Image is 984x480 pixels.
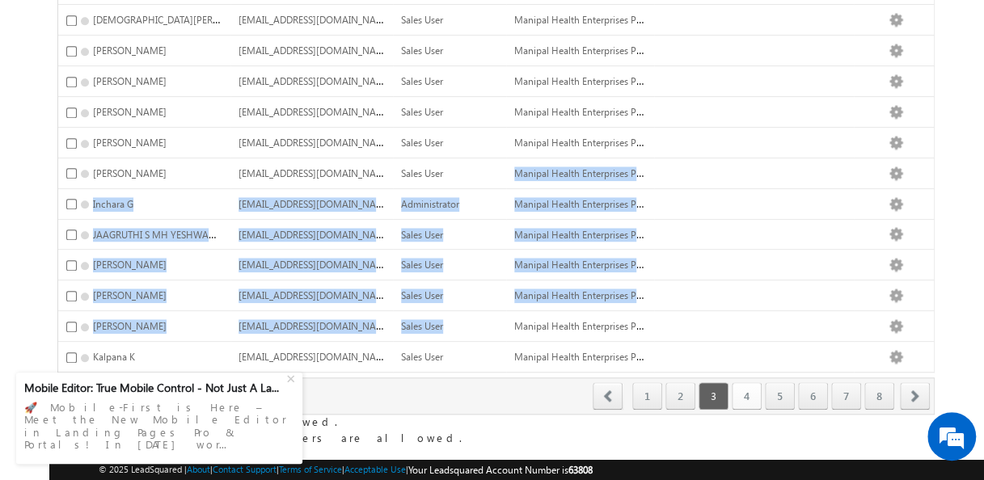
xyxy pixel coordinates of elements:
span: Manipal Health Enterprises Pvt Ltd [514,135,661,149]
span: Sales User [401,289,443,301]
span: [EMAIL_ADDRESS][DOMAIN_NAME] [239,135,393,149]
span: Sales User [401,351,443,363]
span: JAAGRUTHI S MH YESHWANTHPUR [93,227,246,241]
div: Minimize live chat window [265,8,304,47]
span: [DEMOGRAPHIC_DATA][PERSON_NAME] [93,12,267,26]
div: 🚀 Mobile-First is Here – Meet the New Mobile Editor in Landing Pages Pro & Portals! In [DATE] wor... [24,396,294,456]
a: next [900,384,930,410]
span: 3 [699,382,728,410]
a: 2 [665,382,695,410]
span: [EMAIL_ADDRESS][DOMAIN_NAME] [239,257,393,271]
span: Manipal Health Enterprises Pvt Ltd [514,227,661,241]
span: [PERSON_NAME] [93,320,167,332]
textarea: Type your message and hit 'Enter' [21,149,295,357]
span: Manipal Health Enterprises Pvt Ltd [514,349,661,363]
span: [PERSON_NAME] [93,75,167,87]
span: Manipal Health Enterprises Pvt Ltd [514,257,661,271]
span: Manipal Health Enterprises Pvt Ltd [514,196,661,210]
span: Manipal Health Enterprises Pvt Ltd [514,43,661,57]
img: d_60004797649_company_0_60004797649 [27,85,68,106]
span: [EMAIL_ADDRESS][DOMAIN_NAME] [239,349,393,363]
span: [PERSON_NAME] [93,167,167,179]
a: Terms of Service [279,464,342,474]
span: Manipal Health Enterprises Pvt Ltd [514,104,661,118]
a: 7 [831,382,861,410]
span: Your Leadsquared Account Number is [408,464,593,476]
a: 8 [864,382,894,410]
span: Manipal Health Enterprises Pvt Ltd [514,166,661,179]
span: Sales User [401,137,443,149]
a: 5 [765,382,795,410]
span: [PERSON_NAME] [93,137,167,149]
span: [PERSON_NAME] [93,44,167,57]
span: [PERSON_NAME] [93,289,167,301]
div: Mobile Editor: True Mobile Control - Not Just A La... [24,381,285,395]
a: 1 [632,382,662,410]
span: Administrator [401,198,459,210]
span: Manipal Health Enterprises Pvt Ltd [514,74,661,87]
span: next [900,382,930,410]
span: [EMAIL_ADDRESS][DOMAIN_NAME] [239,318,393,332]
div: Chat with us now [84,85,272,106]
span: Manipal Health Enterprises Pvt Ltd [514,12,661,26]
em: Start Chat [220,370,294,392]
a: 6 [798,382,828,410]
span: Inchara G [93,198,133,210]
span: [PERSON_NAME] [93,259,167,271]
span: [EMAIL_ADDRESS][DOMAIN_NAME] [239,166,393,179]
span: Sales User [401,75,443,87]
span: [EMAIL_ADDRESS][DOMAIN_NAME] [239,12,393,26]
span: © 2025 LeadSquared | | | | | [99,462,593,478]
span: 63808 [568,464,593,476]
span: [EMAIL_ADDRESS][DOMAIN_NAME] [239,288,393,301]
span: prev [593,382,623,410]
span: Sales User [401,229,443,241]
div: + [283,367,302,386]
span: Sales User [401,44,443,57]
span: [EMAIL_ADDRESS][DOMAIN_NAME] [239,227,393,241]
span: Sales User [401,259,443,271]
a: prev [593,384,623,410]
span: Kalpana K [93,351,135,363]
span: [EMAIL_ADDRESS][DOMAIN_NAME] [239,196,393,210]
span: Manipal Health Enterprises Pvt Ltd [514,318,661,332]
a: 4 [732,382,762,410]
span: Manipal Health Enterprises Pvt Ltd [514,288,661,301]
span: [EMAIL_ADDRESS][DOMAIN_NAME] [239,104,393,118]
span: Sales User [401,106,443,118]
span: [PERSON_NAME] [93,106,167,118]
span: Sales User [401,167,443,179]
span: [EMAIL_ADDRESS][DOMAIN_NAME] [239,43,393,57]
span: Sales User [401,320,443,332]
a: About [187,464,210,474]
span: Sales User [401,14,443,26]
span: [EMAIL_ADDRESS][DOMAIN_NAME] [239,74,393,87]
a: Contact Support [213,464,277,474]
a: Acceptable Use [344,464,406,474]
